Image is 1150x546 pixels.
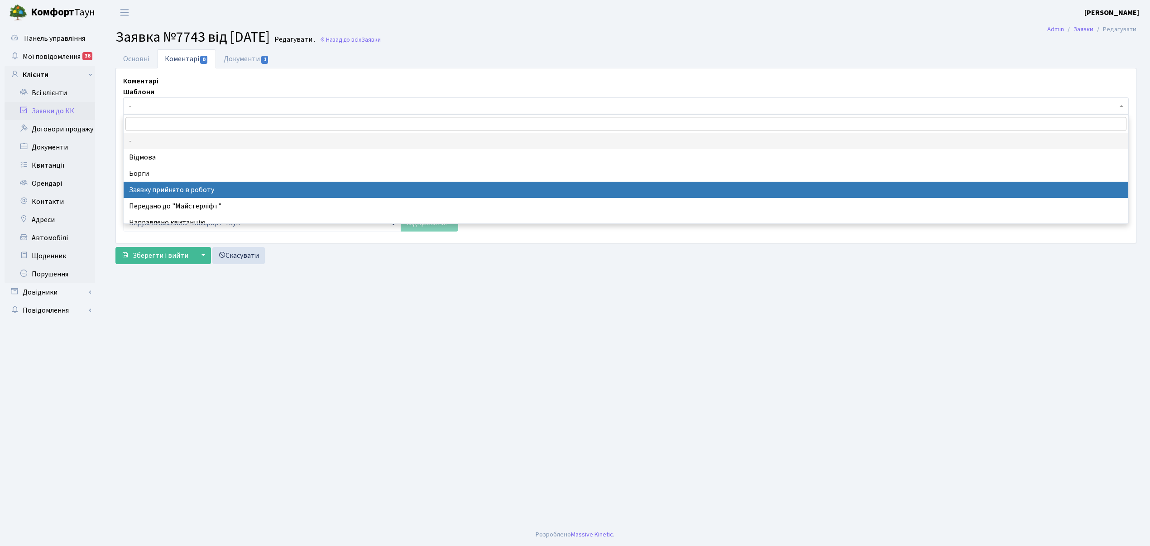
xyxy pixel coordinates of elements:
[320,35,381,44] a: Назад до всіхЗаявки
[5,247,95,265] a: Щоденник
[124,198,1128,214] li: Передано до "Майстерліфт"
[31,5,74,19] b: Комфорт
[82,52,92,60] div: 36
[5,156,95,174] a: Квитанції
[5,193,95,211] a: Контакти
[200,56,207,64] span: 0
[123,87,154,97] label: Шаблони
[124,133,1128,149] li: -
[124,149,1128,165] li: Відмова
[5,48,95,66] a: Мої повідомлення36
[123,76,158,87] label: Коментарі
[216,49,277,68] a: Документи
[133,251,188,261] span: Зберегти і вийти
[5,102,95,120] a: Заявки до КК
[5,265,95,283] a: Порушення
[115,27,270,48] span: Заявка №7743 від [DATE]
[129,101,1117,111] span: -
[5,283,95,301] a: Довідники
[124,182,1128,198] li: Заявку прийнято в роботу
[1084,7,1139,18] a: [PERSON_NAME]
[115,247,194,264] button: Зберегти і вийти
[23,52,81,62] span: Мої повідомлення
[5,84,95,102] a: Всі клієнти
[123,97,1129,115] span: -
[24,34,85,43] span: Панель управління
[5,174,95,193] a: Орендарі
[1084,8,1139,18] b: [PERSON_NAME]
[361,35,381,44] span: Заявки
[5,66,95,84] a: Клієнти
[5,120,95,138] a: Договори продажу
[115,49,157,68] a: Основні
[5,211,95,229] a: Адреси
[5,29,95,48] a: Панель управління
[273,35,315,44] small: Редагувати .
[5,138,95,156] a: Документи
[571,530,613,539] a: Massive Kinetic
[9,4,27,22] img: logo.png
[124,214,1128,231] li: Направлено квитанцію
[1047,24,1064,34] a: Admin
[5,229,95,247] a: Автомобілі
[1073,24,1093,34] a: Заявки
[7,7,997,17] body: Rich Text Area. Press ALT-0 for help.
[31,5,95,20] span: Таун
[212,247,265,264] a: Скасувати
[1034,20,1150,39] nav: breadcrumb
[113,5,136,20] button: Переключити навігацію
[1093,24,1136,34] li: Редагувати
[536,530,614,540] div: Розроблено .
[124,165,1128,182] li: Борги
[261,56,268,64] span: 1
[157,49,216,68] a: Коментарі
[5,301,95,319] a: Повідомлення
